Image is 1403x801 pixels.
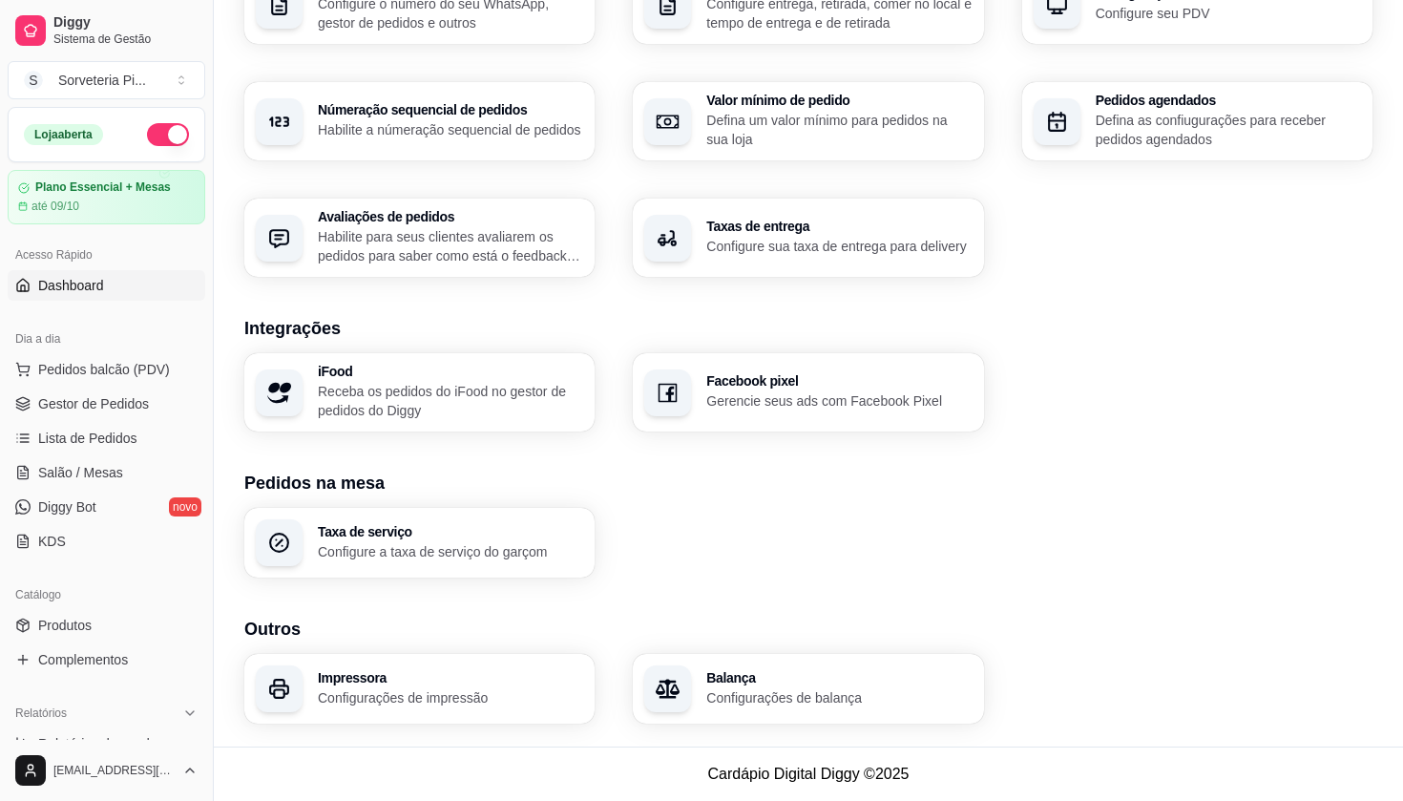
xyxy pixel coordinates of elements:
[244,508,595,578] button: Taxa de serviçoConfigure a taxa de serviço do garçom
[38,394,149,413] span: Gestor de Pedidos
[706,671,972,685] h3: Balança
[244,82,595,160] button: Númeração sequencial de pedidosHabilite a númeração sequencial de pedidos
[8,240,205,270] div: Acesso Rápido
[24,71,43,90] span: S
[8,526,205,557] a: KDS
[147,123,189,146] button: Alterar Status
[38,429,137,448] span: Lista de Pedidos
[8,492,205,522] a: Diggy Botnovo
[318,120,583,139] p: Habilite a númeração sequencial de pedidos
[38,734,164,753] span: Relatórios de vendas
[38,650,128,669] span: Complementos
[318,103,583,116] h3: Númeração sequencial de pedidos
[706,374,972,388] h3: Facebook pixel
[38,276,104,295] span: Dashboard
[8,170,205,224] a: Plano Essencial + Mesasaté 09/10
[706,391,972,411] p: Gerencie seus ads com Facebook Pixel
[633,654,983,724] button: BalançaConfigurações de balança
[706,94,972,107] h3: Valor mínimo de pedido
[633,199,983,277] button: Taxas de entregaConfigure sua taxa de entrega para delivery
[244,654,595,724] button: ImpressoraConfigurações de impressão
[318,525,583,538] h3: Taxa de serviço
[1096,4,1361,23] p: Configure seu PDV
[318,227,583,265] p: Habilite para seus clientes avaliarem os pedidos para saber como está o feedback da sua loja
[244,315,1372,342] h3: Integrações
[8,270,205,301] a: Dashboard
[706,688,972,707] p: Configurações de balança
[1096,111,1361,149] p: Defina as confiugurações para receber pedidos agendados
[318,688,583,707] p: Configurações de impressão
[8,61,205,99] button: Select a team
[318,382,583,420] p: Receba os pedidos do iFood no gestor de pedidos do Diggy
[214,747,1403,801] footer: Cardápio Digital Diggy © 2025
[706,237,972,256] p: Configure sua taxa de entrega para delivery
[38,532,66,551] span: KDS
[15,706,67,721] span: Relatórios
[8,423,205,453] a: Lista de Pedidos
[24,124,103,145] div: Loja aberta
[38,497,96,516] span: Diggy Bot
[1022,82,1372,160] button: Pedidos agendadosDefina as confiugurações para receber pedidos agendados
[8,457,205,488] a: Salão / Mesas
[244,199,595,277] button: Avaliações de pedidosHabilite para seus clientes avaliarem os pedidos para saber como está o feed...
[38,360,170,379] span: Pedidos balcão (PDV)
[31,199,79,214] article: até 09/10
[318,210,583,223] h3: Avaliações de pedidos
[8,580,205,610] div: Catálogo
[8,748,205,793] button: [EMAIL_ADDRESS][DOMAIN_NAME]
[244,616,1372,643] h3: Outros
[8,354,205,385] button: Pedidos balcão (PDV)
[53,763,175,778] span: [EMAIL_ADDRESS][DOMAIN_NAME]
[633,353,983,432] button: Facebook pixelGerencie seus ads com Facebook Pixel
[244,353,595,432] button: iFoodReceba os pedidos do iFood no gestor de pedidos do Diggy
[8,610,205,641] a: Produtos
[8,324,205,354] div: Dia a dia
[8,728,205,759] a: Relatórios de vendas
[318,542,583,561] p: Configure a taxa de serviço do garçom
[318,671,583,685] h3: Impressora
[706,220,972,233] h3: Taxas de entrega
[53,14,198,32] span: Diggy
[633,82,983,160] button: Valor mínimo de pedidoDefina um valor mínimo para pedidos na sua loja
[1096,94,1361,107] h3: Pedidos agendados
[35,180,171,195] article: Plano Essencial + Mesas
[318,365,583,378] h3: iFood
[58,71,146,90] div: Sorveteria Pi ...
[8,8,205,53] a: DiggySistema de Gestão
[38,616,92,635] span: Produtos
[53,32,198,47] span: Sistema de Gestão
[244,470,1372,496] h3: Pedidos na mesa
[8,644,205,675] a: Complementos
[8,389,205,419] a: Gestor de Pedidos
[706,111,972,149] p: Defina um valor mínimo para pedidos na sua loja
[38,463,123,482] span: Salão / Mesas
